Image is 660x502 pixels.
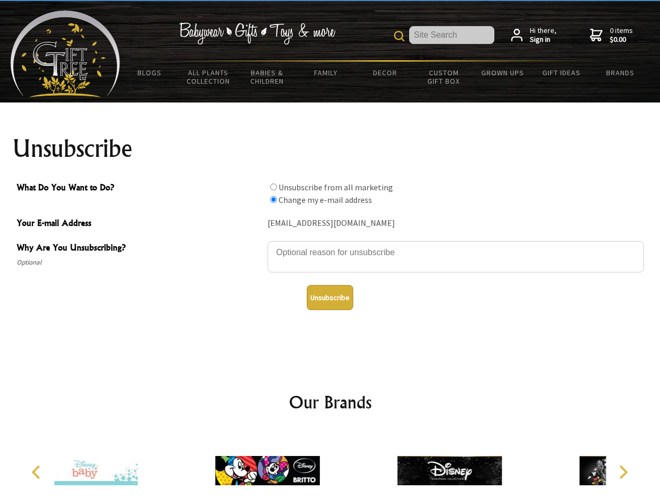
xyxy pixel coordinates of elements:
[590,26,633,44] a: 0 items$0.00
[473,62,532,84] a: Grown Ups
[307,285,353,310] button: Unsubscribe
[414,62,473,92] a: Custom Gift Box
[279,182,393,192] label: Unsubscribe from all marketing
[591,62,650,84] a: Brands
[17,241,262,256] span: Why Are You Unsubscribing?
[120,62,179,84] a: BLOGS
[530,35,557,44] strong: Sign in
[297,62,356,84] a: Family
[530,26,557,44] span: Hi there,
[26,461,49,484] button: Previous
[394,31,404,41] img: product search
[268,241,644,272] textarea: Why Are You Unsubscribing?
[179,62,238,92] a: All Plants Collection
[355,62,414,84] a: Decor
[13,136,648,161] h1: Unsubscribe
[610,26,633,44] span: 0 items
[238,62,297,92] a: Babies & Children
[17,256,262,269] span: Optional
[610,35,633,44] strong: $0.00
[10,10,120,97] img: Babyware - Gifts - Toys and more...
[511,26,557,44] a: Hi there,Sign in
[611,461,634,484] button: Next
[17,181,262,196] span: What Do You Want to Do?
[270,184,277,190] input: What Do You Want to Do?
[268,215,644,232] div: [EMAIL_ADDRESS][DOMAIN_NAME]
[270,196,277,203] input: What Do You Want to Do?
[409,26,494,44] input: Site Search
[21,390,640,415] h2: Our Brands
[279,195,372,205] label: Change my e-mail address
[179,22,335,44] img: Babywear - Gifts - Toys & more
[17,216,262,232] span: Your E-mail Address
[532,62,591,84] a: Gift Ideas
